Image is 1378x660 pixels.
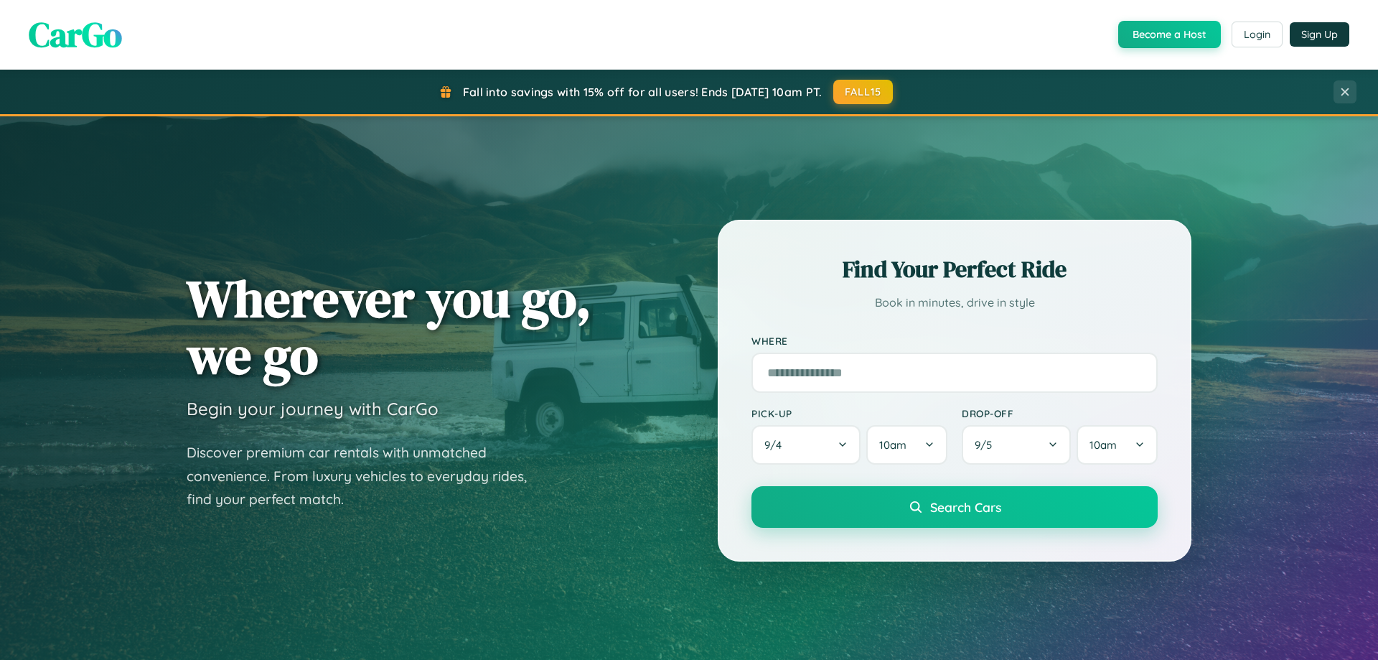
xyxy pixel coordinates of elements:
[187,270,591,384] h1: Wherever you go, we go
[930,499,1001,515] span: Search Cars
[1077,425,1158,465] button: 10am
[833,80,894,104] button: FALL15
[764,438,789,452] span: 9 / 4
[1089,438,1117,452] span: 10am
[1118,21,1221,48] button: Become a Host
[751,407,947,419] label: Pick-up
[463,85,822,99] span: Fall into savings with 15% off for all users! Ends [DATE] 10am PT.
[751,486,1158,528] button: Search Cars
[187,441,545,511] p: Discover premium car rentals with unmatched convenience. From luxury vehicles to everyday rides, ...
[975,438,999,452] span: 9 / 5
[751,335,1158,347] label: Where
[29,11,122,58] span: CarGo
[962,425,1071,465] button: 9/5
[1232,22,1283,47] button: Login
[866,425,947,465] button: 10am
[879,438,906,452] span: 10am
[751,425,861,465] button: 9/4
[187,398,439,419] h3: Begin your journey with CarGo
[751,254,1158,285] h2: Find Your Perfect Ride
[962,407,1158,419] label: Drop-off
[1290,22,1349,47] button: Sign Up
[751,292,1158,313] p: Book in minutes, drive in style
